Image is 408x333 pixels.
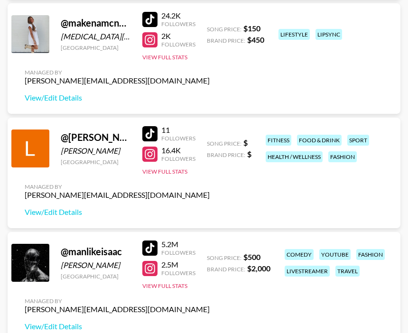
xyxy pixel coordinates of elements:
span: Song Price: [207,254,241,261]
a: View/Edit Details [25,322,210,331]
div: [PERSON_NAME] [61,260,131,270]
span: Song Price: [207,140,241,147]
div: 2.5M [161,260,195,269]
div: Managed By [25,183,210,190]
strong: $ [247,149,251,158]
span: Song Price: [207,26,241,33]
strong: $ 150 [243,24,260,33]
div: fashion [356,249,385,260]
div: Followers [161,135,195,142]
div: Managed By [25,297,210,305]
div: [GEOGRAPHIC_DATA] [61,273,131,280]
div: [GEOGRAPHIC_DATA] [61,44,131,51]
div: lifestyle [278,29,310,40]
div: youtube [319,249,351,260]
span: Brand Price: [207,151,245,158]
div: travel [335,266,360,277]
div: comedy [285,249,314,260]
div: food & drink [297,135,342,146]
button: View Full Stats [142,168,187,175]
div: Managed By [25,69,210,76]
div: Followers [161,20,195,28]
strong: $ 2,000 [247,264,270,273]
div: [PERSON_NAME][EMAIL_ADDRESS][DOMAIN_NAME] [25,76,210,85]
div: [GEOGRAPHIC_DATA] [61,158,131,166]
div: [PERSON_NAME] [61,146,131,156]
strong: $ 450 [247,35,264,44]
a: View/Edit Details [25,93,210,102]
div: @ manlikeisaac [61,246,131,258]
button: View Full Stats [142,282,187,289]
a: View/Edit Details [25,207,210,217]
span: Brand Price: [207,37,245,44]
div: health / wellness [266,151,323,162]
span: Brand Price: [207,266,245,273]
strong: $ 500 [243,252,260,261]
div: [PERSON_NAME][EMAIL_ADDRESS][DOMAIN_NAME] [25,190,210,200]
div: sport [347,135,369,146]
div: fitness [266,135,291,146]
button: View Full Stats [142,54,187,61]
div: 11 [161,125,195,135]
div: [PERSON_NAME][EMAIL_ADDRESS][DOMAIN_NAME] [25,305,210,314]
div: [MEDICAL_DATA][PERSON_NAME] [61,32,131,41]
div: 5.2M [161,240,195,249]
div: @ [PERSON_NAME].1388 [61,131,131,143]
div: @ makenamcneill [61,17,131,29]
div: Followers [161,249,195,256]
div: Followers [161,41,195,48]
div: 16.4K [161,146,195,155]
div: Followers [161,269,195,277]
strong: $ [243,138,248,147]
div: 2K [161,31,195,41]
div: 24.2K [161,11,195,20]
div: Followers [161,155,195,162]
div: livestreamer [285,266,330,277]
div: fashion [328,151,357,162]
div: lipsync [315,29,342,40]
